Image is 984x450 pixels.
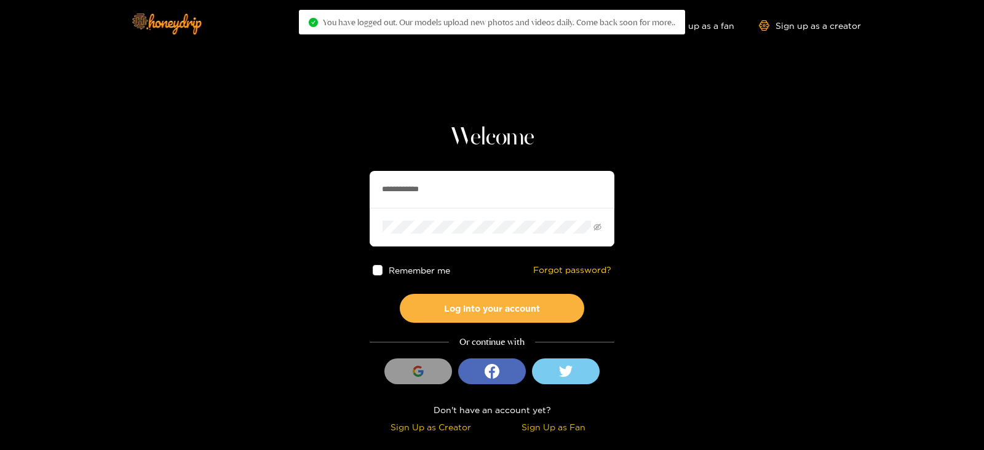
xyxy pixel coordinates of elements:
h1: Welcome [370,123,614,152]
span: check-circle [309,18,318,27]
a: Forgot password? [533,265,611,275]
span: You have logged out. Our models upload new photos and videos daily. Come back soon for more.. [323,17,675,27]
a: Sign up as a fan [650,20,734,31]
span: Remember me [389,266,451,275]
div: Sign Up as Creator [373,420,489,434]
div: Don't have an account yet? [370,403,614,417]
div: Or continue with [370,335,614,349]
span: eye-invisible [593,223,601,231]
button: Log into your account [400,294,584,323]
a: Sign up as a creator [759,20,861,31]
div: Sign Up as Fan [495,420,611,434]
